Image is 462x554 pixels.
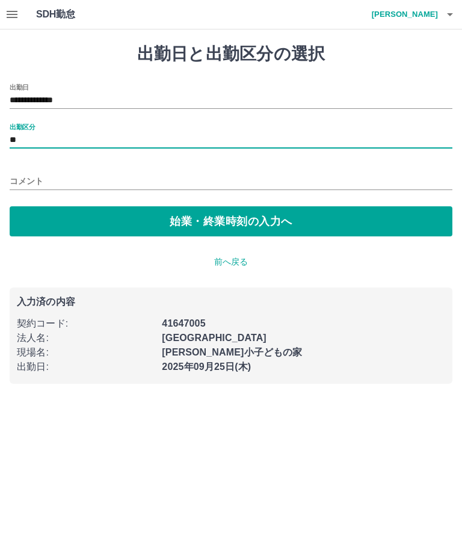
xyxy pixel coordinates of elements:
[10,44,452,64] h1: 出勤日と出勤区分の選択
[162,333,266,343] b: [GEOGRAPHIC_DATA]
[10,206,452,236] button: 始業・終業時刻の入力へ
[162,362,251,372] b: 2025年09月25日(木)
[10,122,35,131] label: 出勤区分
[10,256,452,268] p: 前へ戻る
[17,345,155,360] p: 現場名 :
[10,82,29,91] label: 出勤日
[17,297,445,307] p: 入力済の内容
[17,331,155,345] p: 法人名 :
[17,316,155,331] p: 契約コード :
[162,347,302,357] b: [PERSON_NAME]小子どもの家
[162,318,205,328] b: 41647005
[17,360,155,374] p: 出勤日 :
